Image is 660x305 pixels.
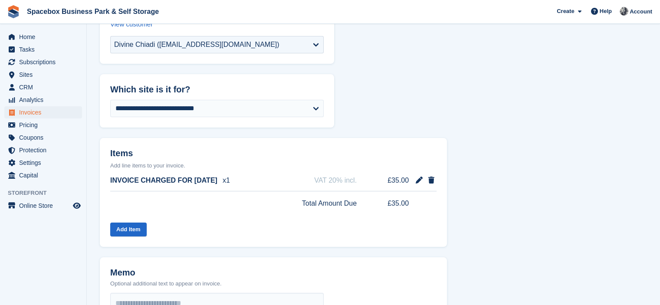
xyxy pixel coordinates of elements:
[4,94,82,106] a: menu
[110,279,222,288] p: Optional additional text to appear on invoice.
[110,175,217,186] span: INVOICE CHARGED FOR [DATE]
[630,7,652,16] span: Account
[19,157,71,169] span: Settings
[19,56,71,68] span: Subscriptions
[19,200,71,212] span: Online Store
[19,144,71,156] span: Protection
[4,119,82,131] a: menu
[4,157,82,169] a: menu
[314,175,357,186] span: VAT 20% incl.
[19,94,71,106] span: Analytics
[19,119,71,131] span: Pricing
[19,31,71,43] span: Home
[4,144,82,156] a: menu
[110,85,324,95] h2: Which site is it for?
[72,200,82,211] a: Preview store
[8,189,86,197] span: Storefront
[223,175,230,186] span: x1
[19,43,71,56] span: Tasks
[4,81,82,93] a: menu
[4,43,82,56] a: menu
[557,7,574,16] span: Create
[4,131,82,144] a: menu
[19,131,71,144] span: Coupons
[110,268,222,278] h2: Memo
[600,7,612,16] span: Help
[19,106,71,118] span: Invoices
[4,169,82,181] a: menu
[19,81,71,93] span: CRM
[110,223,147,237] button: Add Item
[4,69,82,81] a: menu
[4,31,82,43] a: menu
[302,198,357,209] span: Total Amount Due
[4,200,82,212] a: menu
[23,4,162,19] a: Spacebox Business Park & Self Storage
[110,20,153,28] a: View customer
[110,161,437,170] p: Add line items to your invoice.
[4,106,82,118] a: menu
[19,169,71,181] span: Capital
[7,5,20,18] img: stora-icon-8386f47178a22dfd0bd8f6a31ec36ba5ce8667c1dd55bd0f319d3a0aa187defe.svg
[376,198,409,209] span: £35.00
[4,56,82,68] a: menu
[110,148,437,160] h2: Items
[19,69,71,81] span: Sites
[114,39,279,50] div: Divine Chiadi ([EMAIL_ADDRESS][DOMAIN_NAME])
[620,7,628,16] img: SUDIPTA VIRMANI
[376,175,409,186] span: £35.00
